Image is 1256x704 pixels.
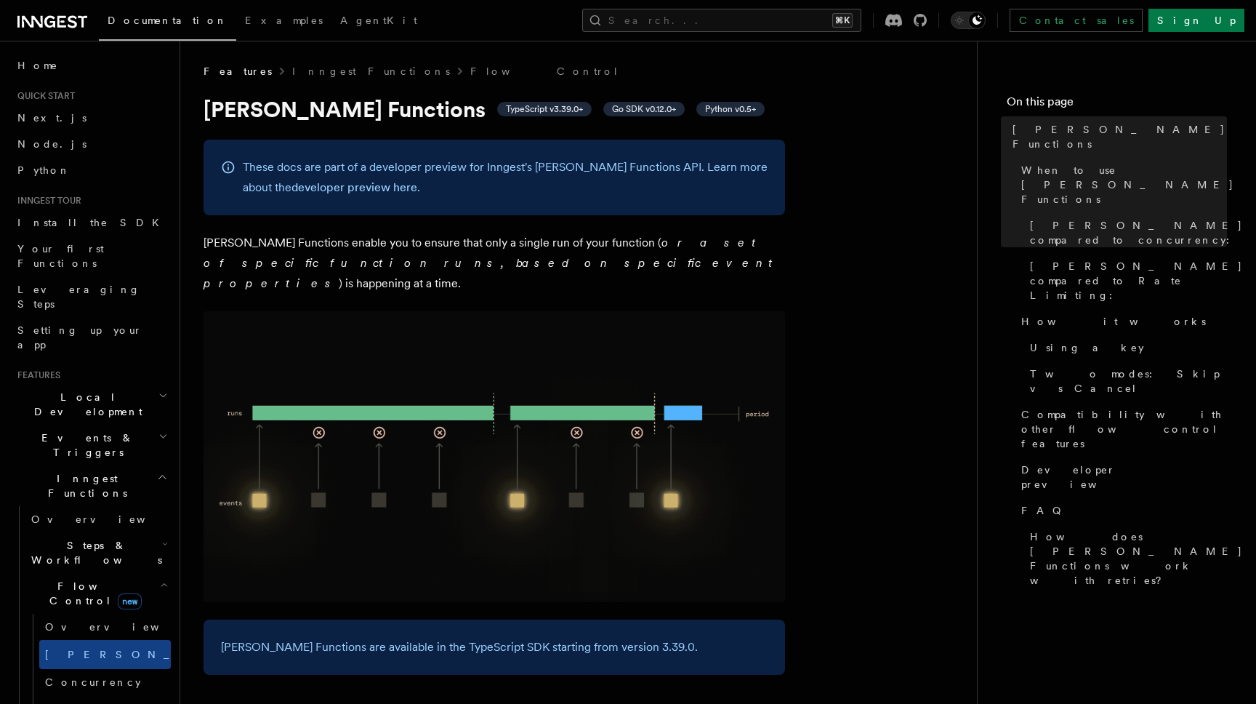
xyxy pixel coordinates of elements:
[1007,116,1227,157] a: [PERSON_NAME] Functions
[12,209,171,236] a: Install the SDK
[204,96,785,122] h1: [PERSON_NAME] Functions
[1015,457,1227,497] a: Developer preview
[17,217,168,228] span: Install the SDK
[1024,212,1227,253] a: [PERSON_NAME] compared to concurrency:
[236,4,331,39] a: Examples
[12,317,171,358] a: Setting up your app
[1021,407,1227,451] span: Compatibility with other flow control features
[245,15,323,26] span: Examples
[45,621,195,633] span: Overview
[12,236,171,276] a: Your first Functions
[1030,367,1227,396] span: Two modes: Skip vs Cancel
[1024,524,1227,593] a: How does [PERSON_NAME] Functions work with retries?
[12,431,158,460] span: Events & Triggers
[39,669,171,695] a: Concurrency
[582,9,861,32] button: Search...⌘K
[204,233,785,294] p: [PERSON_NAME] Functions enable you to ensure that only a single run of your function ( ) is happe...
[832,13,853,28] kbd: ⌘K
[705,103,756,115] span: Python v0.5+
[17,138,86,150] span: Node.js
[12,390,158,419] span: Local Development
[12,471,157,500] span: Inngest Functions
[1015,401,1227,457] a: Compatibility with other flow control features
[1030,529,1243,588] span: How does [PERSON_NAME] Functions work with retries?
[99,4,236,41] a: Documentation
[1024,335,1227,361] a: Using a key
[612,103,676,115] span: Go SDK v0.12.0+
[340,15,417,26] span: AgentKit
[1015,497,1227,524] a: FAQ
[291,180,417,194] a: developer preview here
[1148,9,1244,32] a: Sign Up
[1007,93,1227,116] h4: On this page
[31,513,181,525] span: Overview
[17,243,104,269] span: Your first Functions
[25,532,171,573] button: Steps & Workflows
[470,64,619,79] a: Flow Control
[25,538,162,567] span: Steps & Workflows
[25,573,171,614] button: Flow Controlnew
[1013,122,1227,151] span: [PERSON_NAME] Functions
[12,384,171,425] button: Local Development
[39,640,171,669] a: [PERSON_NAME]
[331,4,426,39] a: AgentKit
[12,131,171,157] a: Node.js
[12,105,171,131] a: Next.js
[12,90,75,102] span: Quick start
[204,64,272,79] span: Features
[12,157,171,183] a: Python
[25,579,160,608] span: Flow Control
[12,425,171,465] button: Events & Triggers
[12,369,60,381] span: Features
[39,614,171,640] a: Overview
[243,157,768,198] p: These docs are part of a developer preview for Inngest's [PERSON_NAME] Functions API. Learn more ...
[1015,308,1227,335] a: How it works
[17,324,142,351] span: Setting up your app
[1021,463,1227,492] span: Developer preview
[506,103,583,115] span: TypeScript v3.39.0+
[12,52,171,79] a: Home
[17,58,58,73] span: Home
[1021,503,1068,518] span: FAQ
[1030,259,1243,303] span: [PERSON_NAME] compared to Rate Limiting:
[1030,218,1243,247] span: [PERSON_NAME] compared to concurrency:
[951,12,986,29] button: Toggle dark mode
[17,284,140,310] span: Leveraging Steps
[12,195,81,207] span: Inngest tour
[118,593,142,609] span: new
[1021,314,1206,329] span: How it works
[17,164,71,176] span: Python
[45,676,141,688] span: Concurrency
[221,637,768,657] p: [PERSON_NAME] Functions are available in the TypeScript SDK starting from version 3.39.0.
[292,64,450,79] a: Inngest Functions
[204,311,785,602] img: Singleton Functions only process one run at a time.
[1024,361,1227,401] a: Two modes: Skip vs Cancel
[17,112,86,124] span: Next.js
[45,649,258,660] span: [PERSON_NAME]
[25,506,171,532] a: Overview
[204,236,779,290] em: or a set of specific function runs, based on specific event properties
[108,15,228,26] span: Documentation
[1024,253,1227,308] a: [PERSON_NAME] compared to Rate Limiting:
[12,465,171,506] button: Inngest Functions
[1015,157,1227,212] a: When to use [PERSON_NAME] Functions
[1021,163,1234,207] span: When to use [PERSON_NAME] Functions
[12,276,171,317] a: Leveraging Steps
[1010,9,1143,32] a: Contact sales
[1030,340,1144,355] span: Using a key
